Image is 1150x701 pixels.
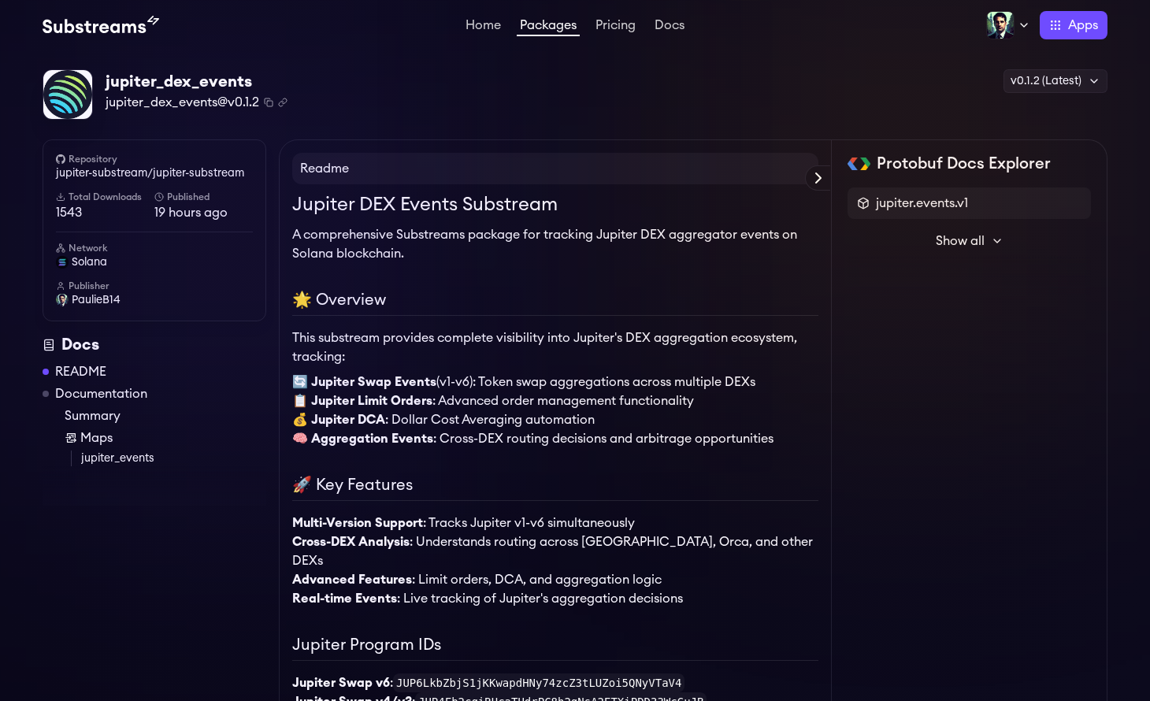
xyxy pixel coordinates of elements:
li: : [292,673,818,692]
strong: Real-time Events [292,592,397,605]
img: Map icon [65,432,77,444]
img: Package Logo [43,70,92,119]
h4: Readme [292,153,818,184]
div: Docs [43,334,266,356]
span: jupiter_dex_events@v0.1.2 [106,93,259,112]
p: This substream provides complete visibility into Jupiter's DEX aggregation ecosystem, tracking: [292,328,818,366]
strong: 📋 Jupiter Limit Orders [292,395,432,407]
a: Home [462,19,504,35]
h6: Network [56,242,253,254]
h2: Protobuf Docs Explorer [877,153,1051,175]
button: Copy package name and version [264,98,273,107]
li: : Live tracking of Jupiter's aggregation decisions [292,589,818,608]
a: Maps [65,428,266,447]
strong: Jupiter Swap v6 [292,677,390,689]
a: solana [56,254,253,270]
strong: Advanced Features [292,573,412,586]
div: v0.1.2 (Latest) [1003,69,1107,93]
h1: Jupiter DEX Events Substream [292,191,818,219]
span: Show all [936,232,985,250]
span: solana [72,254,107,270]
div: jupiter_dex_events [106,71,287,93]
a: Summary [65,406,266,425]
strong: Multi-Version Support [292,517,423,529]
h6: Repository [56,153,253,165]
p: A comprehensive Substreams package for tracking Jupiter DEX aggregator events on Solana blockchain. [292,225,818,263]
img: Profile [986,11,1015,39]
li: : Limit orders, DCA, and aggregation logic [292,570,818,589]
strong: 🧠 Aggregation Events [292,432,433,445]
span: jupiter.events.v1 [876,194,968,213]
span: 1543 [56,203,154,222]
img: github [56,154,65,164]
h2: Jupiter Program IDs [292,633,818,661]
span: 19 hours ago [154,203,253,222]
li: (v1-v6): Token swap aggregations across multiple DEXs [292,373,818,391]
a: PaulieB14 [56,292,253,308]
li: : Tracks Jupiter v1-v6 simultaneously [292,514,818,532]
h6: Total Downloads [56,191,154,203]
a: jupiter-substream/jupiter-substream [56,165,253,181]
li: : Cross-DEX routing decisions and arbitrage opportunities [292,429,818,448]
h2: 🚀 Key Features [292,473,818,501]
a: jupiter_events [81,451,266,466]
span: Apps [1068,16,1098,35]
img: Substream's logo [43,16,159,35]
a: Pricing [592,19,639,35]
h6: Published [154,191,253,203]
a: README [55,362,106,381]
img: Protobuf [848,158,870,170]
button: Copy .spkg link to clipboard [278,98,287,107]
strong: 💰 Jupiter DCA [292,414,385,426]
li: : Advanced order management functionality [292,391,818,410]
a: Docs [651,19,688,35]
strong: Cross-DEX Analysis [292,536,410,548]
span: PaulieB14 [72,292,121,308]
h6: Publisher [56,280,253,292]
li: : Understands routing across [GEOGRAPHIC_DATA], Orca, and other DEXs [292,532,818,570]
a: Packages [517,19,580,36]
h2: 🌟 Overview [292,288,818,316]
li: : Dollar Cost Averaging automation [292,410,818,429]
img: solana [56,256,69,269]
code: JUP6LkbZbjS1jKKwapdHNy74zcZ3tLUZoi5QNyVTaV4 [393,673,684,692]
a: Documentation [55,384,147,403]
img: User Avatar [56,294,69,306]
strong: 🔄 Jupiter Swap Events [292,376,436,388]
button: Show all [848,225,1091,257]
